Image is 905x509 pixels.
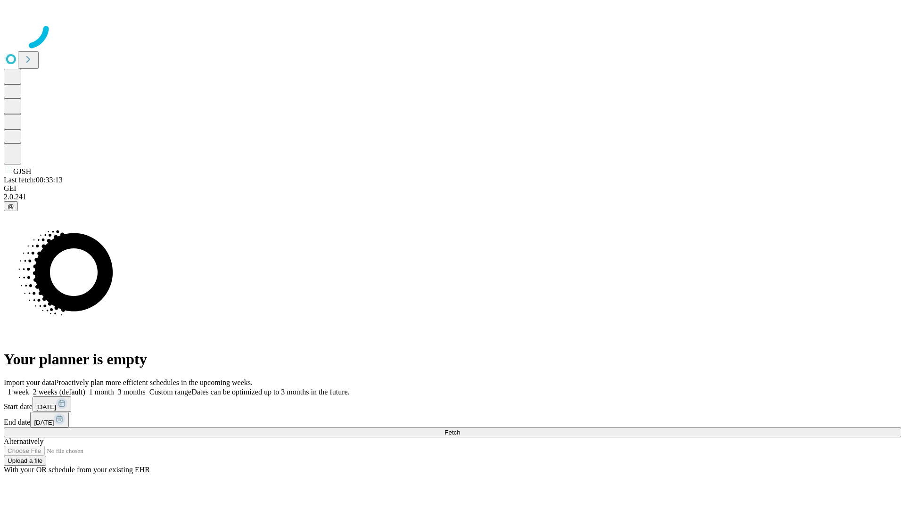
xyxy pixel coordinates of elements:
[4,176,63,184] span: Last fetch: 00:33:13
[4,466,150,474] span: With your OR schedule from your existing EHR
[4,396,901,412] div: Start date
[4,184,901,193] div: GEI
[4,193,901,201] div: 2.0.241
[4,427,901,437] button: Fetch
[8,388,29,396] span: 1 week
[36,403,56,410] span: [DATE]
[55,378,253,386] span: Proactively plan more efficient schedules in the upcoming weeks.
[34,419,54,426] span: [DATE]
[8,203,14,210] span: @
[191,388,349,396] span: Dates can be optimized up to 3 months in the future.
[444,429,460,436] span: Fetch
[30,412,69,427] button: [DATE]
[89,388,114,396] span: 1 month
[4,456,46,466] button: Upload a file
[13,167,31,175] span: GJSH
[4,201,18,211] button: @
[118,388,146,396] span: 3 months
[4,378,55,386] span: Import your data
[4,351,901,368] h1: Your planner is empty
[4,412,901,427] div: End date
[4,437,43,445] span: Alternatively
[33,396,71,412] button: [DATE]
[149,388,191,396] span: Custom range
[33,388,85,396] span: 2 weeks (default)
